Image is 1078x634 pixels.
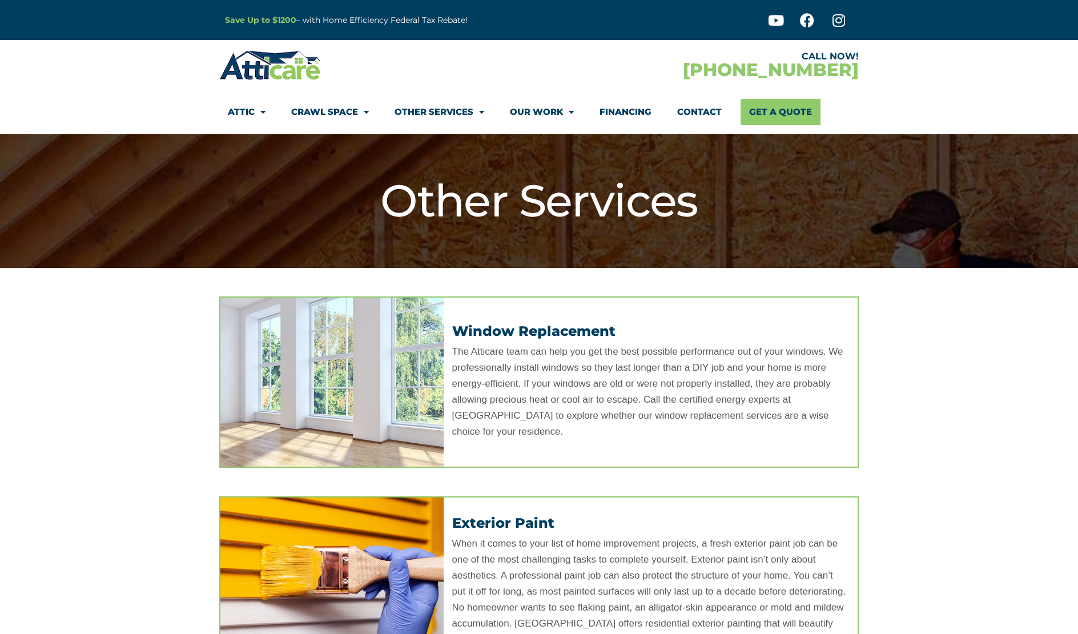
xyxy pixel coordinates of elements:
[452,323,616,339] a: Window Replacement
[228,99,850,125] nav: Menu
[225,14,595,27] p: – with Home Efficiency Federal Tax Rebate!
[225,174,853,228] h1: Other Services
[452,346,843,437] span: The Atticare team can help you get the best possible performance out of your windows. We professi...
[539,52,859,61] div: CALL NOW!
[395,99,484,125] a: Other Services
[600,99,651,125] a: Financing
[291,99,369,125] a: Crawl Space
[228,99,266,125] a: Attic
[741,99,820,125] a: Get A Quote
[225,15,296,25] a: Save Up to $1200
[510,99,574,125] a: Our Work
[452,515,554,531] a: Exterior Paint
[677,99,722,125] a: Contact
